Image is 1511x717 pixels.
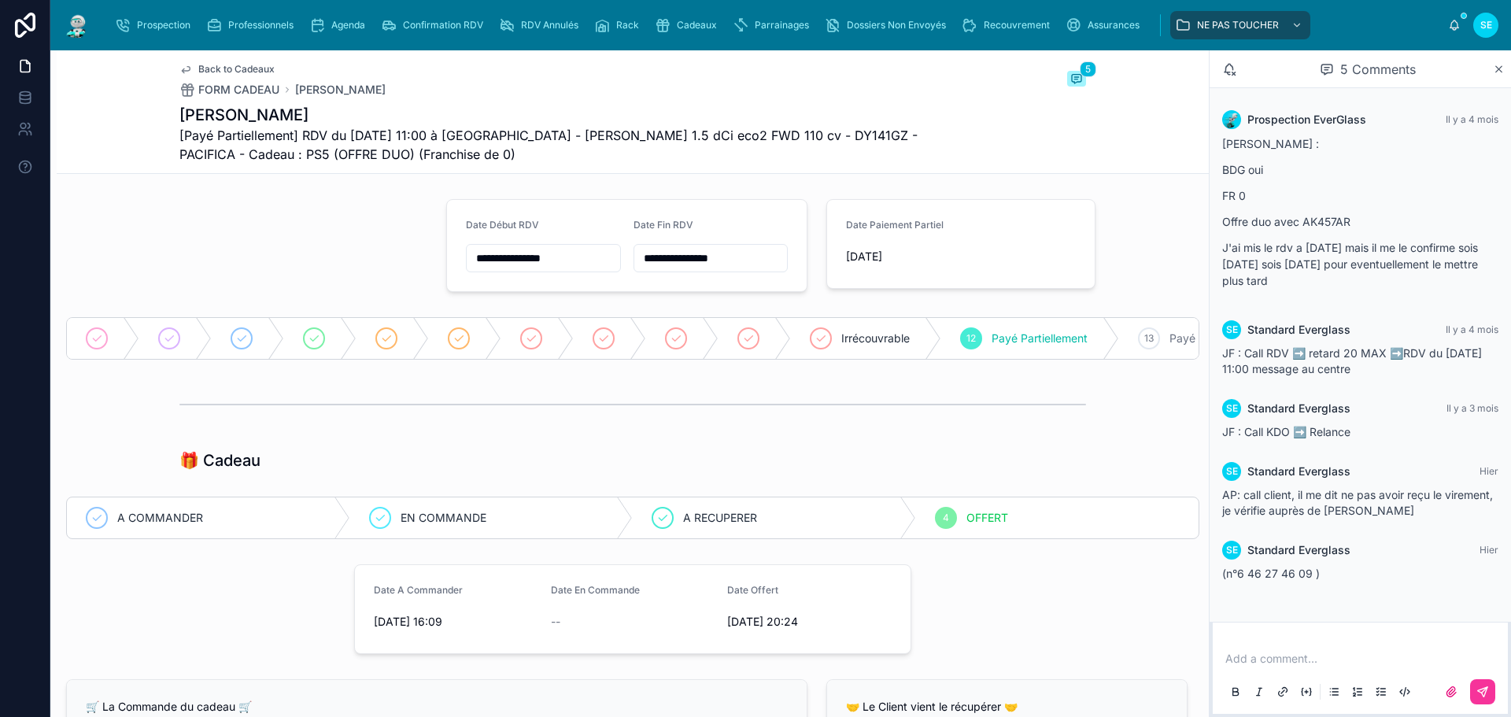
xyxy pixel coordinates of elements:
a: Confirmation RDV [376,11,494,39]
span: FORM CADEAU [198,82,279,98]
span: SE [1226,402,1238,415]
img: App logo [63,13,91,38]
button: 5 [1067,71,1086,90]
a: Cadeaux [650,11,728,39]
span: 13 [1144,332,1154,345]
a: Assurances [1061,11,1151,39]
span: Assurances [1088,19,1140,31]
span: [DATE] 20:24 [727,614,892,630]
span: Hier [1480,544,1498,556]
h1: 🎁 Cadeau [179,449,260,471]
span: Il y a 4 mois [1446,323,1498,335]
a: Rack [589,11,650,39]
span: [DATE] 16:09 [374,614,538,630]
span: Confirmation RDV [403,19,483,31]
a: NE PAS TOUCHER [1170,11,1310,39]
span: Standard Everglass [1247,322,1350,338]
span: Professionnels [228,19,294,31]
span: Payé [1169,331,1195,346]
span: [Payé Partiellement] RDV du [DATE] 11:00 à [GEOGRAPHIC_DATA] - [PERSON_NAME] 1.5 dCi eco2 FWD 110... [179,126,968,164]
span: Back to Cadeaux [198,63,275,76]
span: NE PAS TOUCHER [1197,19,1279,31]
span: Prospection EverGlass [1247,112,1366,128]
span: EN COMMANDE [401,510,486,526]
span: Parrainages [755,19,809,31]
span: Agenda [331,19,365,31]
a: Back to Cadeaux [179,63,275,76]
p: [PERSON_NAME] : [1222,135,1498,152]
span: Date A Commander [374,584,463,596]
span: Cadeaux [677,19,717,31]
span: -- [551,614,560,630]
span: A RECUPERER [683,510,757,526]
span: Date Offert [727,584,778,596]
a: FORM CADEAU [179,82,279,98]
a: Dossiers Non Envoyés [820,11,957,39]
span: Recouvrement [984,19,1050,31]
span: (n°6 46 27 46 09 ) [1222,567,1320,580]
span: Il y a 4 mois [1446,113,1498,125]
span: SE [1226,323,1238,336]
span: AP: call client, il me dit ne pas avoir reçu le virement, je vérifie auprès de [PERSON_NAME] [1222,488,1493,517]
span: Standard Everglass [1247,401,1350,416]
div: scrollable content [104,8,1448,43]
span: Date En Commande [551,584,640,596]
span: Payé Partiellement [992,331,1088,346]
a: Parrainages [728,11,820,39]
a: Prospection [110,11,201,39]
span: [DATE] [846,249,1076,264]
p: FR 0 [1222,187,1498,204]
a: Agenda [305,11,376,39]
a: Professionnels [201,11,305,39]
span: 🛒 La Commande du cadeau 🛒 [86,700,252,713]
span: JF : Call RDV ➡️ retard 20 MAX ➡️RDV du [DATE] 11:00 message au centre [1222,346,1482,375]
span: Standard Everglass [1247,464,1350,479]
span: Date Paiement Partiel [846,219,944,231]
span: 5 [1080,61,1096,77]
a: RDV Annulés [494,11,589,39]
span: 🤝 Le Client vient le récupérer 🤝 [846,700,1018,713]
a: [PERSON_NAME] [295,82,386,98]
span: 5 Comments [1340,60,1416,79]
span: 12 [966,332,976,345]
span: Rack [616,19,639,31]
span: RDV Annulés [521,19,578,31]
span: 4 [943,512,949,524]
span: SE [1226,465,1238,478]
p: J'ai mis le rdv a [DATE] mais il me le confirme sois [DATE] sois [DATE] pour eventuellement le me... [1222,239,1498,289]
span: A COMMANDER [117,510,203,526]
span: JF : Call KDO ➡️ Relance [1222,425,1350,438]
span: SE [1226,544,1238,556]
p: Offre duo avec AK457AR [1222,213,1498,230]
span: OFFERT [966,510,1008,526]
span: Standard Everglass [1247,542,1350,558]
span: Prospection [137,19,190,31]
span: Dossiers Non Envoyés [847,19,946,31]
span: Date Fin RDV [634,219,693,231]
span: Il y a 3 mois [1446,402,1498,414]
span: Date Début RDV [466,219,539,231]
span: SE [1480,19,1492,31]
p: BDG oui [1222,161,1498,178]
span: Irrécouvrable [841,331,910,346]
a: Recouvrement [957,11,1061,39]
h1: [PERSON_NAME] [179,104,968,126]
span: Hier [1480,465,1498,477]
